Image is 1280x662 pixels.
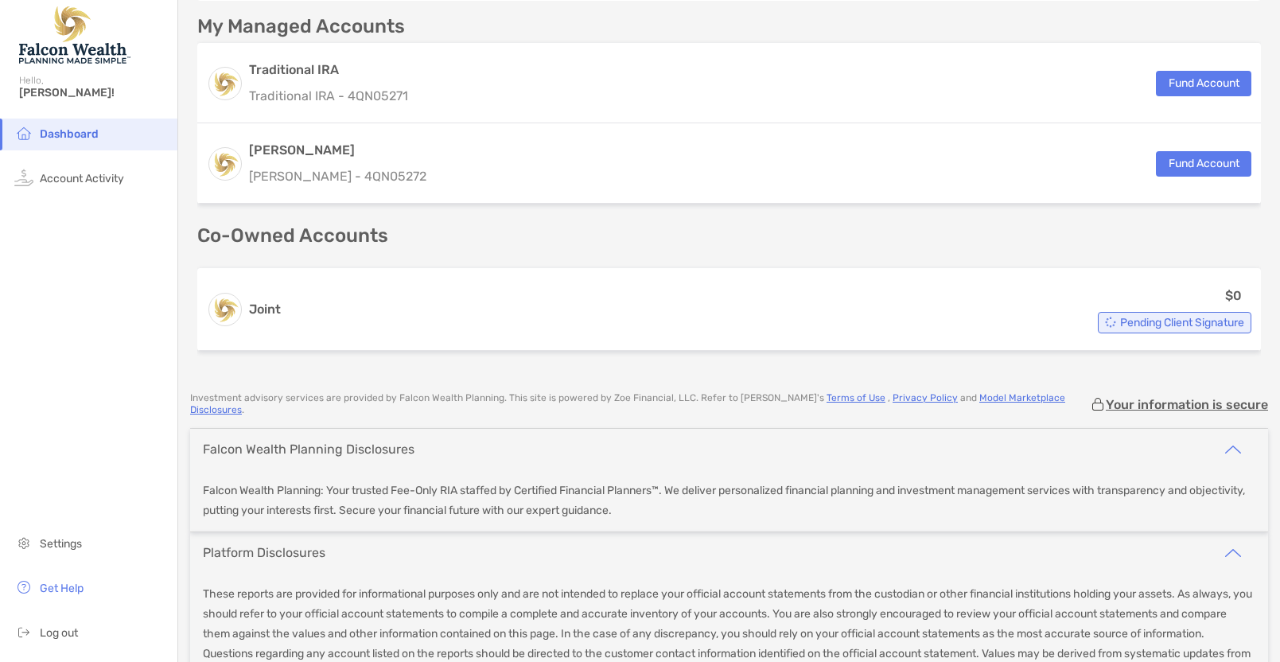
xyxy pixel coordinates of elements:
[249,86,408,106] p: Traditional IRA - 4QN05271
[203,545,325,560] div: Platform Disclosures
[40,626,78,640] span: Log out
[893,392,958,403] a: Privacy Policy
[19,86,168,99] span: [PERSON_NAME]!
[209,294,241,325] img: logo account
[1224,543,1243,563] img: icon arrow
[1106,397,1268,412] p: Your information is secure
[249,166,426,186] p: [PERSON_NAME] - 4QN05272
[249,300,281,319] h3: Joint
[14,123,33,142] img: household icon
[190,392,1065,415] a: Model Marketplace Disclosures
[40,127,99,141] span: Dashboard
[209,148,241,180] img: logo account
[197,17,405,37] p: My Managed Accounts
[14,533,33,552] img: settings icon
[19,6,130,64] img: Falcon Wealth Planning Logo
[190,392,1090,416] p: Investment advisory services are provided by Falcon Wealth Planning . This site is powered by Zoe...
[827,392,885,403] a: Terms of Use
[40,172,124,185] span: Account Activity
[14,622,33,641] img: logout icon
[1105,317,1116,328] img: Account Status icon
[1156,151,1251,177] button: Fund Account
[1224,440,1243,459] img: icon arrow
[14,578,33,597] img: get-help icon
[249,141,426,160] h3: [PERSON_NAME]
[1156,71,1251,96] button: Fund Account
[14,168,33,187] img: activity icon
[249,60,408,80] h3: Traditional IRA
[203,442,414,457] div: Falcon Wealth Planning Disclosures
[1120,318,1244,327] span: Pending Client Signature
[197,226,1261,246] p: Co-Owned Accounts
[40,582,84,595] span: Get Help
[203,481,1255,520] p: Falcon Wealth Planning: Your trusted Fee-Only RIA staffed by Certified Financial Planners™. We de...
[40,537,82,551] span: Settings
[1225,286,1242,306] p: $0
[209,68,241,99] img: logo account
